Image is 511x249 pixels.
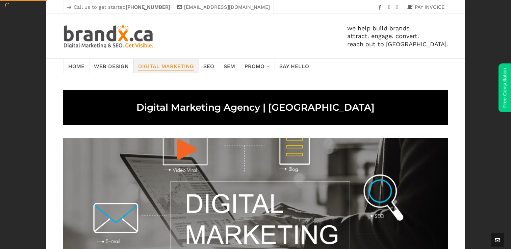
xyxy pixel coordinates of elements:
a: instagram [388,5,392,10]
span: SEO [203,61,214,71]
a: SEO [199,59,219,73]
span: SEM [224,61,235,71]
a: Digital Marketing [133,59,199,73]
a: twitter [396,5,400,10]
a: Say Hello [275,59,314,73]
span: Promo [245,61,264,71]
span: Home [68,61,84,71]
a: [EMAIL_ADDRESS][DOMAIN_NAME] [177,3,270,11]
a: facebook [378,5,384,10]
a: Home [63,59,90,73]
h1: Digital Marketing Agency | [GEOGRAPHIC_DATA] [63,90,448,125]
p: Call us to get started [67,3,170,11]
strong: [PHONE_NUMBER] [126,4,170,10]
div: we help build brands. attract. engage. convert. reach out to [GEOGRAPHIC_DATA]. [154,14,448,58]
span: Say Hello [279,61,309,71]
span: Digital Marketing [138,61,194,71]
a: SEM [219,59,240,73]
a: Web Design [89,59,134,73]
a: Promo [240,59,275,73]
a: PAY INVOICE [407,3,444,11]
img: Edmonton SEO. SEM. Web Design. Print. Brandx Digital Marketing & SEO [63,24,155,48]
span: Web Design [94,61,129,71]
